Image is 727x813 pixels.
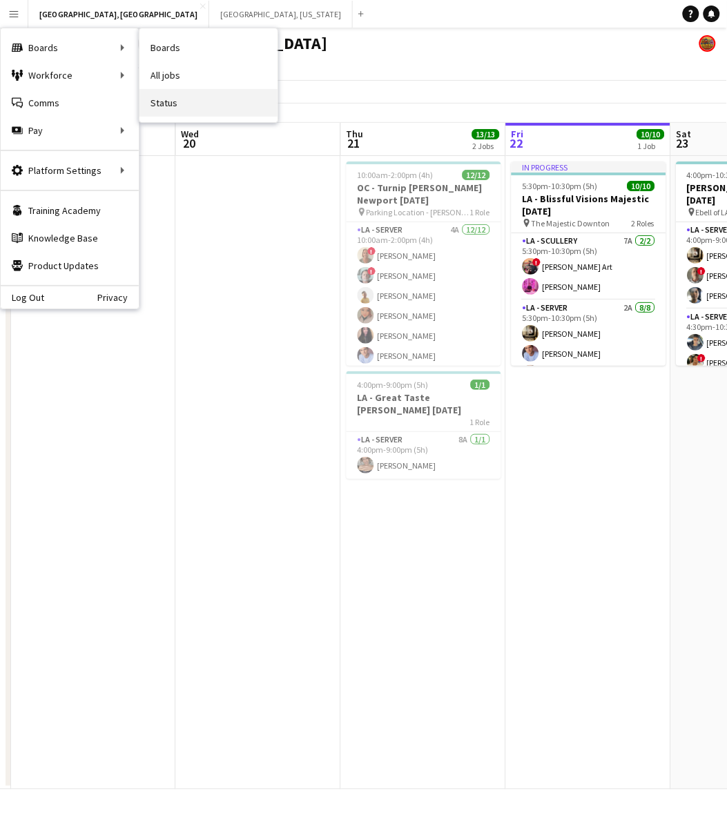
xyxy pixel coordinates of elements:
span: The Majestic Downton [532,218,610,228]
div: Boards [1,34,139,61]
a: Boards [139,34,278,61]
span: 5:30pm-10:30pm (5h) [523,181,598,191]
div: In progress [512,161,666,173]
span: Thu [347,128,364,140]
span: 10/10 [628,181,655,191]
span: Sat [677,128,692,140]
span: Wed [182,128,200,140]
span: 2 Roles [632,218,655,228]
h3: LA - Blissful Visions Majestic [DATE] [512,193,666,217]
a: Status [139,89,278,117]
span: 10/10 [637,129,665,139]
span: 20 [180,135,200,151]
span: 1/1 [471,380,490,390]
span: 12/12 [463,170,490,180]
span: 10:00am-2:00pm (4h) [358,170,434,180]
app-job-card: In progress5:30pm-10:30pm (5h)10/10LA - Blissful Visions Majestic [DATE] The Majestic Downton2 Ro... [512,161,666,366]
span: Parking Location - [PERSON_NAME][GEOGRAPHIC_DATA] [367,207,470,217]
app-job-card: 4:00pm-9:00pm (5h)1/1LA - Great Taste [PERSON_NAME] [DATE]1 RoleLA - Server8A1/14:00pm-9:00pm (5h... [347,371,501,479]
span: ! [368,267,376,275]
h3: OC - Turnip [PERSON_NAME] Newport [DATE] [347,182,501,206]
span: 23 [675,135,692,151]
a: Knowledge Base [1,224,139,252]
app-card-role: LA - Server8A1/14:00pm-9:00pm (5h)[PERSON_NAME] [347,432,501,479]
a: All jobs [139,61,278,89]
a: Log Out [1,292,44,303]
h3: LA - Great Taste [PERSON_NAME] [DATE] [347,391,501,416]
div: Pay [1,117,139,144]
app-card-role: LA - Scullery7A2/25:30pm-10:30pm (5h)![PERSON_NAME] Art[PERSON_NAME] [512,233,666,300]
app-user-avatar: Rollin Hero [699,35,716,52]
span: ! [533,258,541,266]
app-job-card: 10:00am-2:00pm (4h)12/12OC - Turnip [PERSON_NAME] Newport [DATE] Parking Location - [PERSON_NAME]... [347,161,501,366]
app-card-role: LA - Server2A8/85:30pm-10:30pm (5h)[PERSON_NAME][PERSON_NAME] [512,300,666,487]
a: Product Updates [1,252,139,280]
span: 1 Role [470,417,490,427]
span: ! [698,354,706,362]
button: [GEOGRAPHIC_DATA], [GEOGRAPHIC_DATA] [28,1,209,28]
div: Workforce [1,61,139,89]
span: 13/13 [472,129,500,139]
span: 21 [345,135,364,151]
span: ! [368,247,376,255]
span: 1 Role [470,207,490,217]
span: Fri [512,128,524,140]
div: Platform Settings [1,157,139,184]
div: 1 Job [638,141,664,151]
a: Training Academy [1,197,139,224]
div: 2 Jobs [473,141,499,151]
span: 4:00pm-9:00pm (5h) [358,380,429,390]
a: Comms [1,89,139,117]
a: Privacy [97,292,139,303]
span: 22 [510,135,524,151]
span: ! [698,267,706,275]
button: [GEOGRAPHIC_DATA], [US_STATE] [209,1,353,28]
app-card-role: LA - Server4A12/1210:00am-2:00pm (4h)![PERSON_NAME]![PERSON_NAME][PERSON_NAME][PERSON_NAME][PERSO... [347,222,501,489]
